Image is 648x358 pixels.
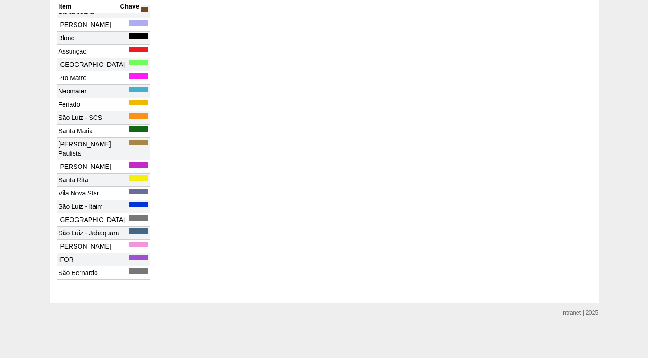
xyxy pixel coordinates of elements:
[57,226,127,239] td: São Luiz - Jabaquara
[129,60,148,65] div: Key: Brasil
[57,160,127,173] td: [PERSON_NAME]
[129,268,148,274] div: Key: São Bernardo
[129,215,148,221] div: Key: Santa Catarina
[129,228,148,234] div: Key: São Luiz - Jabaquara
[57,124,127,137] td: Santa Maria
[57,239,127,253] td: [PERSON_NAME]
[57,31,127,44] td: Blanc
[129,162,148,168] div: Key: Maria Braido
[57,71,127,84] td: Pro Matre
[57,137,127,160] td: [PERSON_NAME] Paulista
[129,189,148,194] div: Key: Vila Nova Star
[129,140,148,145] div: Key: Oswaldo Cruz Paulista
[57,253,127,266] td: IFOR
[57,266,127,279] td: São Bernardo
[129,113,148,119] div: Key: São Luiz - SCS
[129,255,148,260] div: Key: IFOR
[57,213,127,226] td: [GEOGRAPHIC_DATA]
[562,308,599,317] div: Intranet | 2025
[57,98,127,111] td: Feriado
[129,87,148,92] div: Key: Neomater
[129,47,148,52] div: Key: Assunção
[57,186,127,200] td: Vila Nova Star
[57,44,127,58] td: Assunção
[129,202,148,207] div: Key: São Luiz - Itaim
[129,126,148,132] div: Key: Santa Maria
[129,100,148,105] div: Key: Feriado
[57,173,127,186] td: Santa Rita
[129,242,148,247] div: Key: Albert Einstein
[57,58,127,71] td: [GEOGRAPHIC_DATA]
[57,84,127,98] td: Neomater
[57,18,127,31] td: [PERSON_NAME]
[57,111,127,124] td: São Luiz - SCS
[129,73,148,79] div: Key: Pro Matre
[57,200,127,213] td: São Luiz - Itaim
[129,20,148,26] div: Key: Christóvão da Gama
[129,175,148,181] div: Key: Santa Rita
[129,33,148,39] div: Key: Blanc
